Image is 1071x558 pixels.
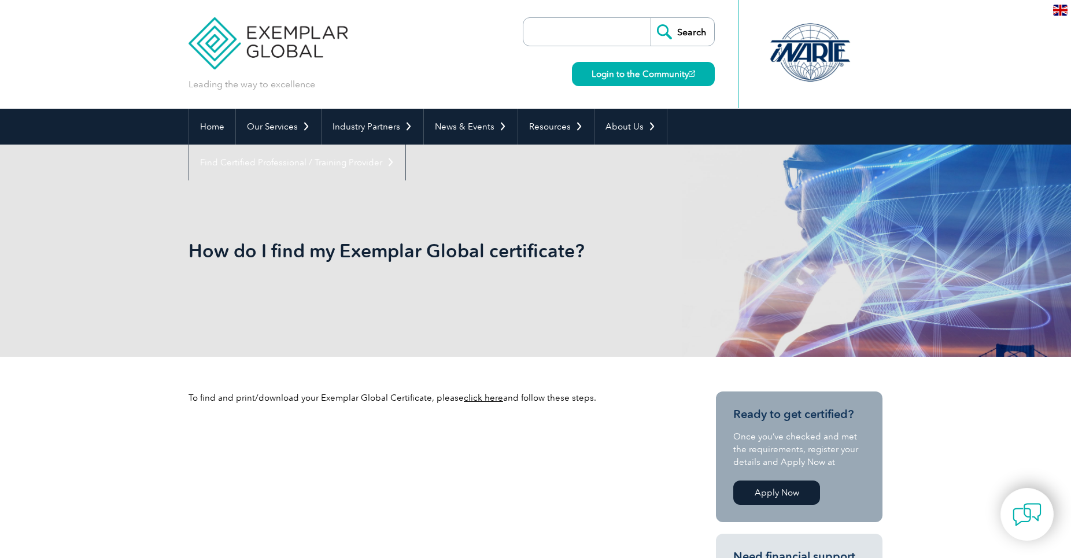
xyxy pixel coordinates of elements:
a: Resources [518,109,594,145]
a: Industry Partners [322,109,423,145]
p: To find and print/download your Exemplar Global Certificate, please and follow these steps. [189,391,674,404]
a: News & Events [424,109,518,145]
h3: Ready to get certified? [733,407,865,422]
p: Leading the way to excellence [189,78,315,91]
p: Once you’ve checked and met the requirements, register your details and Apply Now at [733,430,865,468]
a: Apply Now [733,481,820,505]
a: Find Certified Professional / Training Provider [189,145,405,180]
input: Search [651,18,714,46]
h1: How do I find my Exemplar Global certificate? [189,239,633,262]
a: Login to the Community [572,62,715,86]
a: Home [189,109,235,145]
a: click here [464,393,503,403]
img: contact-chat.png [1013,500,1042,529]
img: open_square.png [689,71,695,77]
a: Our Services [236,109,321,145]
a: About Us [594,109,667,145]
img: en [1053,5,1068,16]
